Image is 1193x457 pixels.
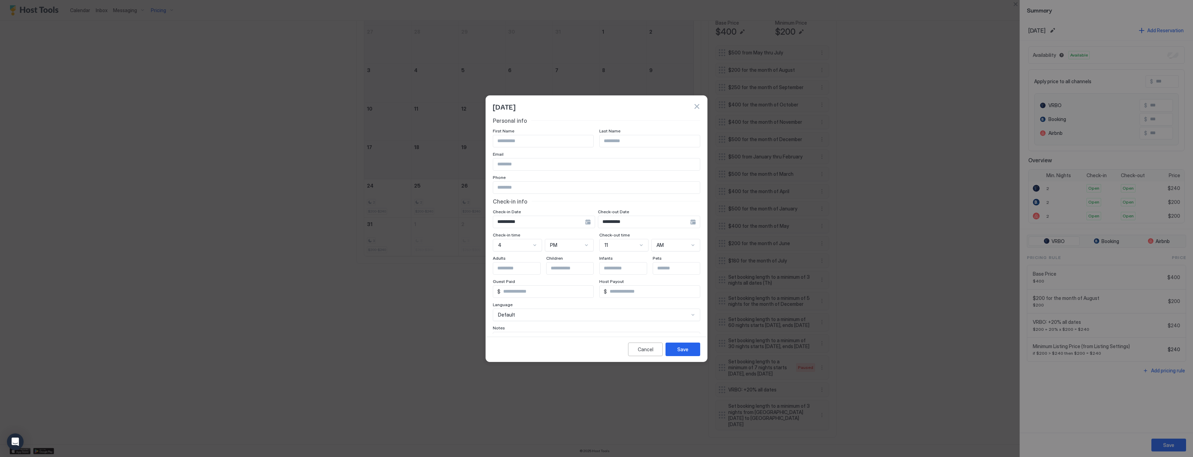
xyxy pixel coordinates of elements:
span: $ [497,288,500,295]
input: Input Field [493,262,550,274]
span: Notes [493,325,505,330]
span: Check-in info [493,198,527,205]
span: Personal info [493,117,527,124]
div: Save [677,346,688,353]
span: Check-in Date [493,209,521,214]
input: Input Field [493,182,700,193]
button: Save [666,343,700,356]
input: Input Field [607,286,700,298]
input: Input Field [500,286,593,298]
span: Host Payout [599,279,624,284]
input: Input Field [493,135,593,147]
span: 11 [604,242,608,248]
input: Input Field [600,135,700,147]
span: Pets [653,256,662,261]
span: [DATE] [493,101,515,112]
span: PM [550,242,557,248]
div: Cancel [638,346,653,353]
span: Children [546,256,563,261]
span: First Name [493,128,514,133]
textarea: Input Field [493,332,700,366]
span: Phone [493,175,506,180]
span: Language [493,302,513,307]
input: Input Field [653,262,710,274]
span: Adults [493,256,506,261]
span: Infants [599,256,613,261]
input: Input Field [598,216,690,228]
span: 4 [498,242,501,248]
span: Last Name [599,128,620,133]
span: Check-out Date [598,209,629,214]
span: Email [493,152,504,157]
input: Input Field [493,216,585,228]
input: Input Field [600,262,656,274]
span: Check-in time [493,232,520,238]
input: Input Field [493,158,700,170]
span: AM [656,242,664,248]
span: Guest Paid [493,279,515,284]
span: $ [604,288,607,295]
input: Input Field [547,262,603,274]
div: Open Intercom Messenger [7,433,24,450]
span: Check-out time [599,232,630,238]
button: Cancel [628,343,663,356]
span: Default [498,312,515,318]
